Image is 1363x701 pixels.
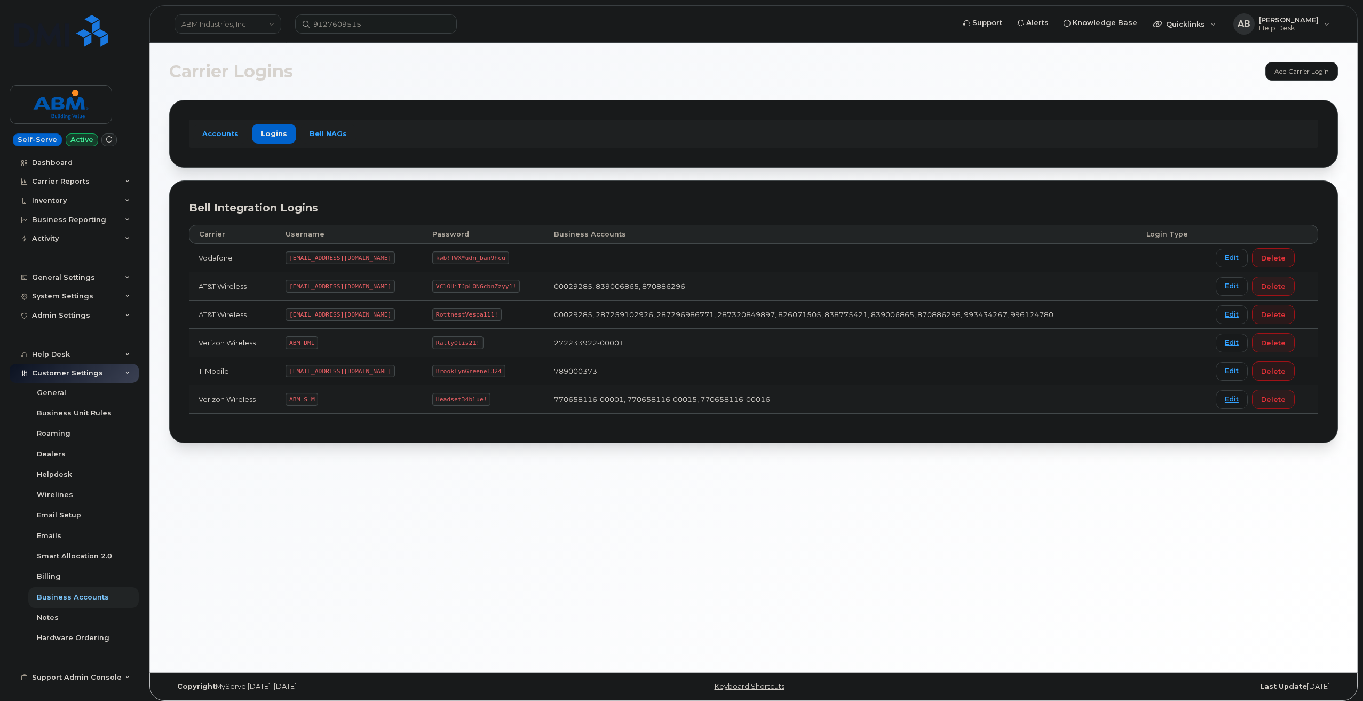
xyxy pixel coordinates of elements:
[286,393,318,406] code: ABM_S_M
[177,682,216,690] strong: Copyright
[193,124,248,143] a: Accounts
[544,301,1137,329] td: 00029285, 287259102926, 287296986771, 287320849897, 826071505, 838775421, 839006865, 870886296, 9...
[1261,366,1286,376] span: Delete
[1137,225,1206,244] th: Login Type
[432,365,505,377] code: BrooklynGreene1324
[1252,390,1295,409] button: Delete
[1252,361,1295,381] button: Delete
[252,124,296,143] a: Logins
[1265,62,1338,81] a: Add Carrier Login
[1252,277,1295,296] button: Delete
[544,357,1137,385] td: 789000373
[276,225,423,244] th: Username
[432,393,490,406] code: Headset34blue!
[189,225,276,244] th: Carrier
[189,244,276,272] td: Vodafone
[1216,390,1248,409] a: Edit
[544,329,1137,357] td: 272233922-00001
[423,225,544,244] th: Password
[189,200,1318,216] div: Bell Integration Logins
[300,124,356,143] a: Bell NAGs
[1216,277,1248,296] a: Edit
[286,251,395,264] code: [EMAIL_ADDRESS][DOMAIN_NAME]
[286,280,395,293] code: [EMAIL_ADDRESS][DOMAIN_NAME]
[544,385,1137,414] td: 770658116-00001, 770658116-00015, 770658116-00016
[189,357,276,385] td: T-Mobile
[432,280,520,293] code: VClOHiIJpL0NGcbnZzyy1!
[286,365,395,377] code: [EMAIL_ADDRESS][DOMAIN_NAME]
[169,64,293,80] span: Carrier Logins
[1216,362,1248,381] a: Edit
[432,336,483,349] code: RallyOtis21!
[1252,305,1295,324] button: Delete
[189,385,276,414] td: Verizon Wireless
[544,225,1137,244] th: Business Accounts
[544,272,1137,301] td: 00029285, 839006865, 870886296
[1261,310,1286,320] span: Delete
[1216,334,1248,352] a: Edit
[715,682,784,690] a: Keyboard Shortcuts
[189,329,276,357] td: Verizon Wireless
[286,308,395,321] code: [EMAIL_ADDRESS][DOMAIN_NAME]
[1261,253,1286,263] span: Delete
[432,251,509,264] code: kwb!TWX*udn_ban9hcu
[1216,305,1248,324] a: Edit
[286,336,318,349] code: ABM_DMI
[1260,682,1307,690] strong: Last Update
[169,682,559,691] div: MyServe [DATE]–[DATE]
[1216,249,1248,267] a: Edit
[1261,281,1286,292] span: Delete
[1252,248,1295,267] button: Delete
[189,301,276,329] td: AT&T Wireless
[948,682,1338,691] div: [DATE]
[189,272,276,301] td: AT&T Wireless
[1252,333,1295,352] button: Delete
[1261,338,1286,348] span: Delete
[1261,395,1286,405] span: Delete
[432,308,502,321] code: RottnestVespa111!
